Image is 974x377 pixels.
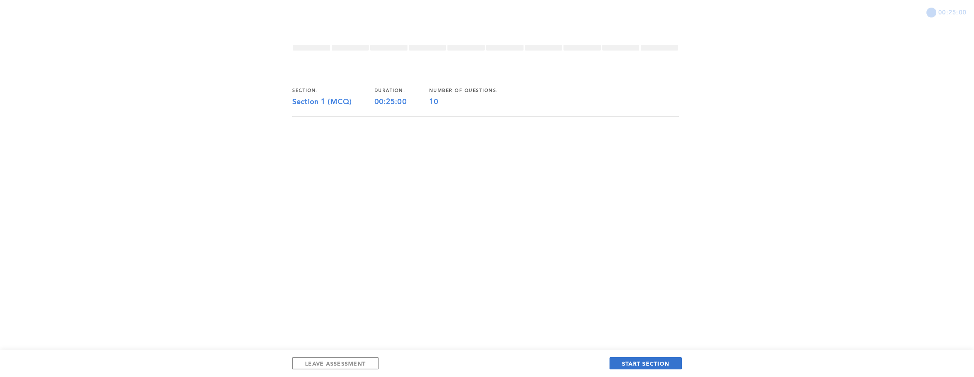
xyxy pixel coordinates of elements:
[429,88,521,94] div: number of questions:
[622,360,669,367] span: START SECTION
[374,88,429,94] div: duration:
[292,357,379,369] button: LEAVE ASSESSMENT
[374,98,429,107] div: 00:25:00
[292,98,374,107] div: Section 1 (MCQ)
[292,88,374,94] div: section:
[610,357,682,369] button: START SECTION
[305,360,366,367] span: LEAVE ASSESSMENT
[938,8,966,16] span: 00:25:00
[429,98,521,107] div: 10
